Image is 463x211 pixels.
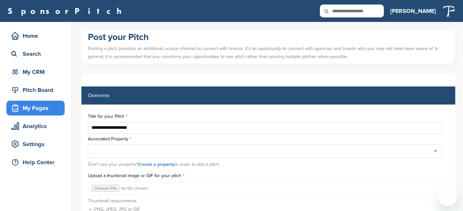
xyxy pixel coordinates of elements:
[6,65,65,79] a: My CRM
[88,93,110,98] label: Overview
[6,119,65,134] a: Analytics
[138,162,175,167] a: Create a property
[10,84,65,96] div: Pitch Board
[6,137,65,152] a: Settings
[88,174,449,178] label: Upload a thumbnail image or GIF for your pitch
[88,159,449,170] div: Don't see your property? in order to add a pitch.
[10,30,65,42] div: Home
[88,31,449,43] h1: Post your Pitch
[88,137,449,141] label: Associated Property
[437,185,458,206] iframe: Button to launch messaging window
[10,120,65,132] div: Analytics
[8,7,126,15] a: SponsorPitch
[10,138,65,150] div: Settings
[10,48,65,60] div: Search
[88,43,449,62] p: Posting a pitch provides an additional, unique channel to connect with brands. It’s an opportunit...
[10,66,65,78] div: My CRM
[6,46,65,61] a: Search
[6,83,65,97] a: Pitch Board
[6,28,65,43] a: Home
[442,5,455,18] img: Tp white on transparent
[390,4,436,18] a: [PERSON_NAME]
[10,102,65,114] div: My Pages
[390,6,436,15] h3: [PERSON_NAME]
[10,156,65,168] div: Help Center
[6,155,65,170] a: Help Center
[6,101,65,116] a: My Pages
[88,114,449,119] label: Title for your Pitch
